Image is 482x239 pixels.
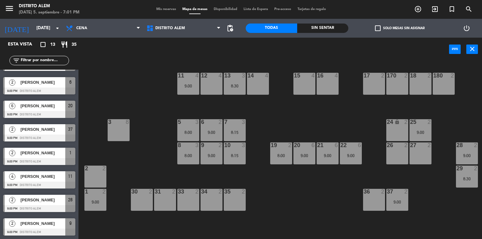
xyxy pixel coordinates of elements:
[404,142,408,148] div: 2
[265,73,269,78] div: 4
[103,189,106,194] div: 2
[20,103,65,109] span: [PERSON_NAME]
[404,119,408,125] div: 2
[224,142,225,148] div: 10
[126,119,130,125] div: 8
[358,142,362,148] div: 6
[474,166,478,171] div: 2
[179,8,211,11] span: Mapa de mesas
[177,130,199,135] div: 8:00
[224,119,225,125] div: 7
[312,73,315,78] div: 4
[76,26,87,30] span: Cena
[195,119,199,125] div: 3
[474,142,478,148] div: 2
[9,197,15,203] span: 2
[335,73,339,78] div: 4
[271,8,294,11] span: Pre-acceso
[224,73,225,78] div: 13
[13,57,20,64] i: filter_list
[50,41,55,48] span: 13
[293,153,315,158] div: 9:00
[9,220,15,227] span: 2
[224,153,246,158] div: 8:15
[449,45,461,54] button: power_input
[463,24,470,32] i: power_settings_new
[226,24,234,32] span: pending_actions
[20,126,65,133] span: [PERSON_NAME]
[20,79,65,86] span: [PERSON_NAME]
[195,189,199,194] div: 2
[297,24,349,33] div: Sin sentar
[465,5,473,13] i: search
[428,73,431,78] div: 2
[155,26,185,30] span: Distrito Alem
[340,153,362,158] div: 9:00
[68,102,72,109] span: 20
[394,119,400,125] i: lock
[61,41,68,48] i: restaurant
[219,73,222,78] div: 4
[433,73,434,78] div: 180
[103,166,106,171] div: 2
[5,4,14,13] i: menu
[410,73,410,78] div: 18
[312,142,315,148] div: 6
[195,142,199,148] div: 3
[224,189,225,194] div: 35
[39,41,47,48] i: crop_square
[5,4,14,15] button: menu
[381,73,385,78] div: 2
[9,126,15,133] span: 2
[54,24,61,32] i: arrow_drop_down
[375,25,425,31] label: Solo mesas sin asignar
[386,200,408,204] div: 9:00
[404,73,408,78] div: 2
[3,41,45,48] div: Esta vista
[84,200,106,204] div: 9:00
[294,8,329,11] span: Tarjetas de regalo
[466,45,478,54] button: close
[410,130,431,135] div: 9:00
[242,142,246,148] div: 3
[19,9,79,16] div: [DATE] 5. septiembre - 7:01 PM
[219,142,222,148] div: 2
[149,189,153,194] div: 2
[20,173,65,180] span: [PERSON_NAME]
[246,24,297,33] div: Todas
[177,84,199,88] div: 9:00
[20,150,65,156] span: [PERSON_NAME]
[381,189,385,194] div: 2
[414,5,422,13] i: add_circle_outline
[469,45,476,53] i: close
[211,8,240,11] span: Disponibilidad
[242,189,246,194] div: 2
[68,125,72,133] span: 37
[410,119,410,125] div: 25
[448,5,456,13] i: turned_in_not
[69,78,72,86] span: 6
[68,173,72,180] span: 11
[9,150,15,156] span: 2
[242,73,246,78] div: 3
[219,189,222,194] div: 2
